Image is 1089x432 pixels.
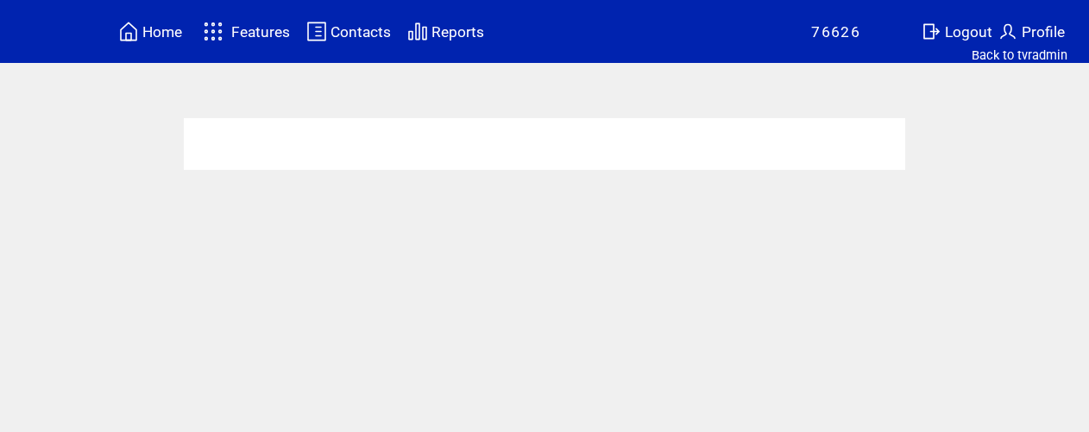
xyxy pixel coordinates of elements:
span: Logout [945,23,992,41]
a: Contacts [304,18,393,45]
span: Reports [431,23,484,41]
img: chart.svg [407,21,428,42]
span: 76626 [811,23,860,41]
a: Back to tvradmin [972,47,1067,63]
span: Features [231,23,290,41]
img: contacts.svg [306,21,327,42]
span: Contacts [330,23,391,41]
a: Reports [405,18,487,45]
span: Profile [1022,23,1065,41]
img: features.svg [198,17,229,46]
span: Home [142,23,182,41]
img: home.svg [118,21,139,42]
a: Features [196,15,293,48]
a: Home [116,18,185,45]
a: Profile [995,18,1067,45]
a: Logout [918,18,995,45]
img: profile.svg [998,21,1018,42]
img: exit.svg [921,21,941,42]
